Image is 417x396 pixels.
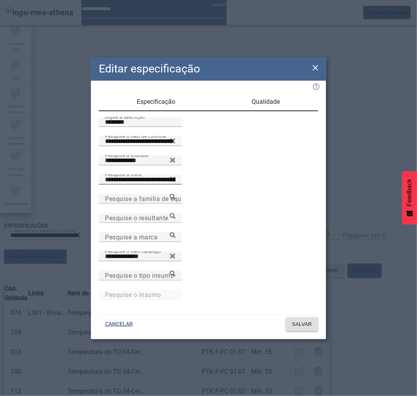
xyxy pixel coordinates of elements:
button: SALVAR [286,317,318,331]
button: CANCELAR [99,317,139,331]
input: Number [105,233,176,242]
h2: Editar especificação [99,60,200,77]
input: Number [105,271,176,280]
mat-label: Pesquise o item catálogo [105,248,161,254]
input: Number [105,213,176,223]
span: SALVAR [292,320,312,328]
mat-label: Pesquise o item de controle [105,133,166,139]
mat-label: Pesquise a linha [105,172,141,177]
input: Number [105,137,176,146]
mat-label: Pesquise o resultante [105,214,169,222]
span: Feedback [406,179,413,206]
input: Number [105,156,176,165]
input: Number [105,194,176,204]
input: Number [105,290,176,300]
input: Number [105,175,176,184]
mat-label: Digite a descrição [105,114,145,119]
span: Qualidade [252,99,280,105]
button: Feedback - Mostrar pesquisa [402,171,417,224]
mat-label: Pesquise a família de equipamento [105,195,209,203]
mat-label: Pesquise a marca [105,233,158,241]
span: Especificação [137,99,176,105]
span: CANCELAR [105,320,133,328]
mat-label: Pesquise a unidade [105,152,148,158]
input: Number [105,252,176,261]
mat-label: Pesquise o insumo [105,291,161,298]
mat-label: Pesquise o tipo insumo [105,272,174,279]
